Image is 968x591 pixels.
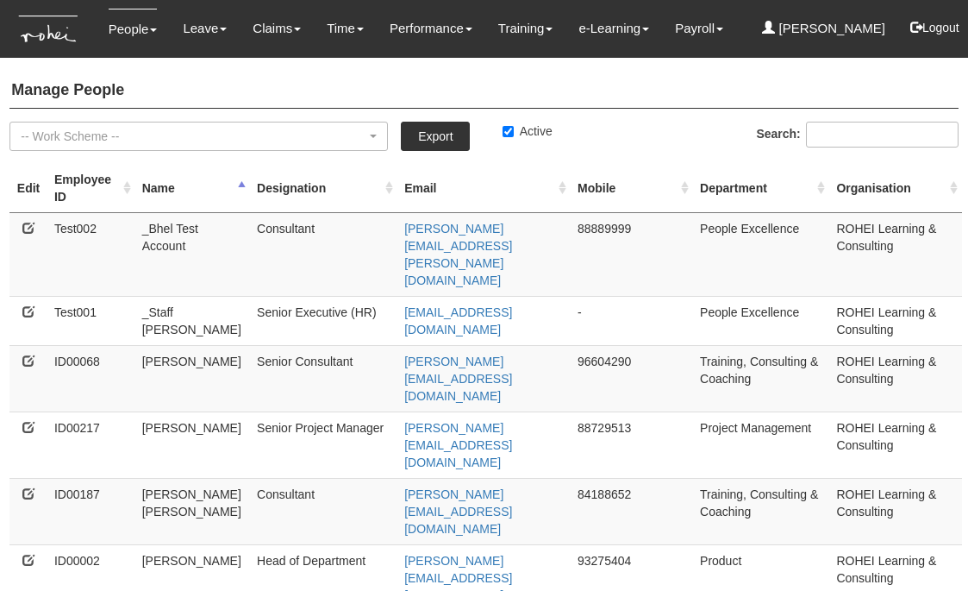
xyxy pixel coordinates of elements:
[498,9,553,48] a: Training
[693,296,829,345] td: People Excellence
[829,212,962,296] td: ROHEI Learning & Consulting
[135,164,250,213] th: Name : activate to sort column descending
[571,412,693,478] td: 88729513
[693,164,829,213] th: Department : activate to sort column ascending
[9,122,388,151] button: -- Work Scheme --
[397,164,571,213] th: Email : activate to sort column ascending
[571,212,693,296] td: 88889999
[135,212,250,296] td: _Bhel Test Account
[503,123,553,140] label: Active
[762,9,885,48] a: [PERSON_NAME]
[503,126,514,137] input: Active
[250,296,397,345] td: Senior Executive (HR)
[135,345,250,412] td: [PERSON_NAME]
[109,9,158,49] a: People
[250,212,397,296] td: Consultant
[404,305,512,336] a: [EMAIL_ADDRESS][DOMAIN_NAME]
[327,9,364,48] a: Time
[404,421,512,469] a: [PERSON_NAME][EMAIL_ADDRESS][DOMAIN_NAME]
[829,164,962,213] th: Organisation : activate to sort column ascending
[47,412,135,478] td: ID00217
[571,345,693,412] td: 96604290
[829,412,962,478] td: ROHEI Learning & Consulting
[47,345,135,412] td: ID00068
[829,296,962,345] td: ROHEI Learning & Consulting
[693,412,829,478] td: Project Management
[675,9,723,48] a: Payroll
[250,345,397,412] td: Senior Consultant
[693,212,829,296] td: People Excellence
[135,478,250,544] td: [PERSON_NAME] [PERSON_NAME]
[9,164,47,213] th: Edit
[404,222,512,287] a: [PERSON_NAME][EMAIL_ADDRESS][PERSON_NAME][DOMAIN_NAME]
[571,296,693,345] td: -
[183,9,227,48] a: Leave
[135,412,250,478] td: [PERSON_NAME]
[693,478,829,544] td: Training, Consulting & Coaching
[250,478,397,544] td: Consultant
[404,487,512,536] a: [PERSON_NAME][EMAIL_ADDRESS][DOMAIN_NAME]
[253,9,301,48] a: Claims
[250,164,397,213] th: Designation : activate to sort column ascending
[21,128,366,145] div: -- Work Scheme --
[47,212,135,296] td: Test002
[571,164,693,213] th: Mobile : activate to sort column ascending
[756,122,958,148] label: Search:
[404,355,512,403] a: [PERSON_NAME][EMAIL_ADDRESS][DOMAIN_NAME]
[135,296,250,345] td: _Staff [PERSON_NAME]
[9,73,959,109] h4: Manage People
[47,164,135,213] th: Employee ID: activate to sort column ascending
[401,122,470,151] a: Export
[829,478,962,544] td: ROHEI Learning & Consulting
[693,345,829,412] td: Training, Consulting & Coaching
[390,9,472,48] a: Performance
[578,9,649,48] a: e-Learning
[806,122,959,148] input: Search:
[47,478,135,544] td: ID00187
[47,296,135,345] td: Test001
[250,412,397,478] td: Senior Project Manager
[829,345,962,412] td: ROHEI Learning & Consulting
[571,478,693,544] td: 84188652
